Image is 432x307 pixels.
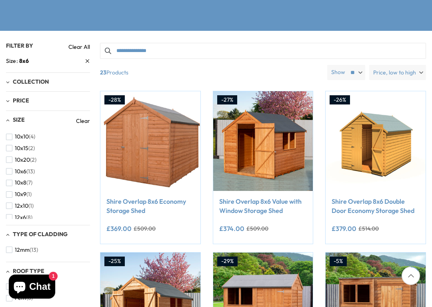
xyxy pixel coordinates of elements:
[15,247,30,253] span: 12mm
[26,214,32,221] span: (8)
[26,168,35,175] span: (13)
[6,142,35,154] button: 10x15
[6,275,58,301] inbox-online-store-chat: Shopify online store chat
[13,231,68,238] span: Type of Cladding
[6,154,36,166] button: 10x20
[6,292,33,304] button: Pent
[217,257,238,266] div: -29%
[68,43,90,51] a: Clear All
[326,91,426,191] img: Shire Overlap 8x6 Double Door Economy Storage Shed - Best Shed
[6,57,19,65] span: Size
[6,42,33,49] span: Filter By
[15,168,26,175] span: 10x6
[6,200,34,212] button: 12x10
[100,43,426,59] input: Search products
[100,91,200,191] img: Shire Overlap 8x6 Economy Storage Shed - Best Shed
[13,116,25,123] span: Size
[19,57,29,64] span: 8x6
[6,212,32,223] button: 12x6
[26,179,32,186] span: (7)
[28,145,35,152] span: (2)
[30,157,36,163] span: (2)
[6,131,35,142] button: 10x10
[6,189,32,200] button: 10x9
[106,225,132,232] ins: £369.00
[217,95,237,105] div: -27%
[373,65,416,80] span: Price, low to high
[104,257,125,266] div: -25%
[219,197,307,215] a: Shire Overlap 8x6 Value with Window Storage Shed
[100,65,106,80] b: 23
[6,177,32,189] button: 10x8
[330,95,350,105] div: -26%
[332,225,356,232] ins: £379.00
[28,203,34,209] span: (1)
[30,247,38,253] span: (13)
[15,203,28,209] span: 12x10
[246,226,268,231] del: £509.00
[13,267,44,275] span: Roof Type
[15,179,26,186] span: 10x8
[219,225,244,232] ins: £374.00
[330,257,347,266] div: -5%
[26,191,32,198] span: (1)
[15,214,26,221] span: 12x6
[104,95,125,105] div: -28%
[76,117,90,125] a: Clear
[15,133,29,140] span: 10x10
[331,68,345,76] label: Show
[332,197,420,215] a: Shire Overlap 8x6 Double Door Economy Storage Shed
[106,197,194,215] a: Shire Overlap 8x6 Economy Storage Shed
[134,226,156,231] del: £509.00
[15,145,28,152] span: 10x15
[97,65,324,80] span: Products
[29,133,35,140] span: (4)
[13,97,29,104] span: Price
[358,226,379,231] del: £514.00
[15,191,26,198] span: 10x9
[13,78,49,85] span: Collection
[15,157,30,163] span: 10x20
[369,65,426,80] label: Price, low to high
[6,244,38,256] button: 12mm
[6,281,36,293] button: Apex
[6,166,35,177] button: 10x6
